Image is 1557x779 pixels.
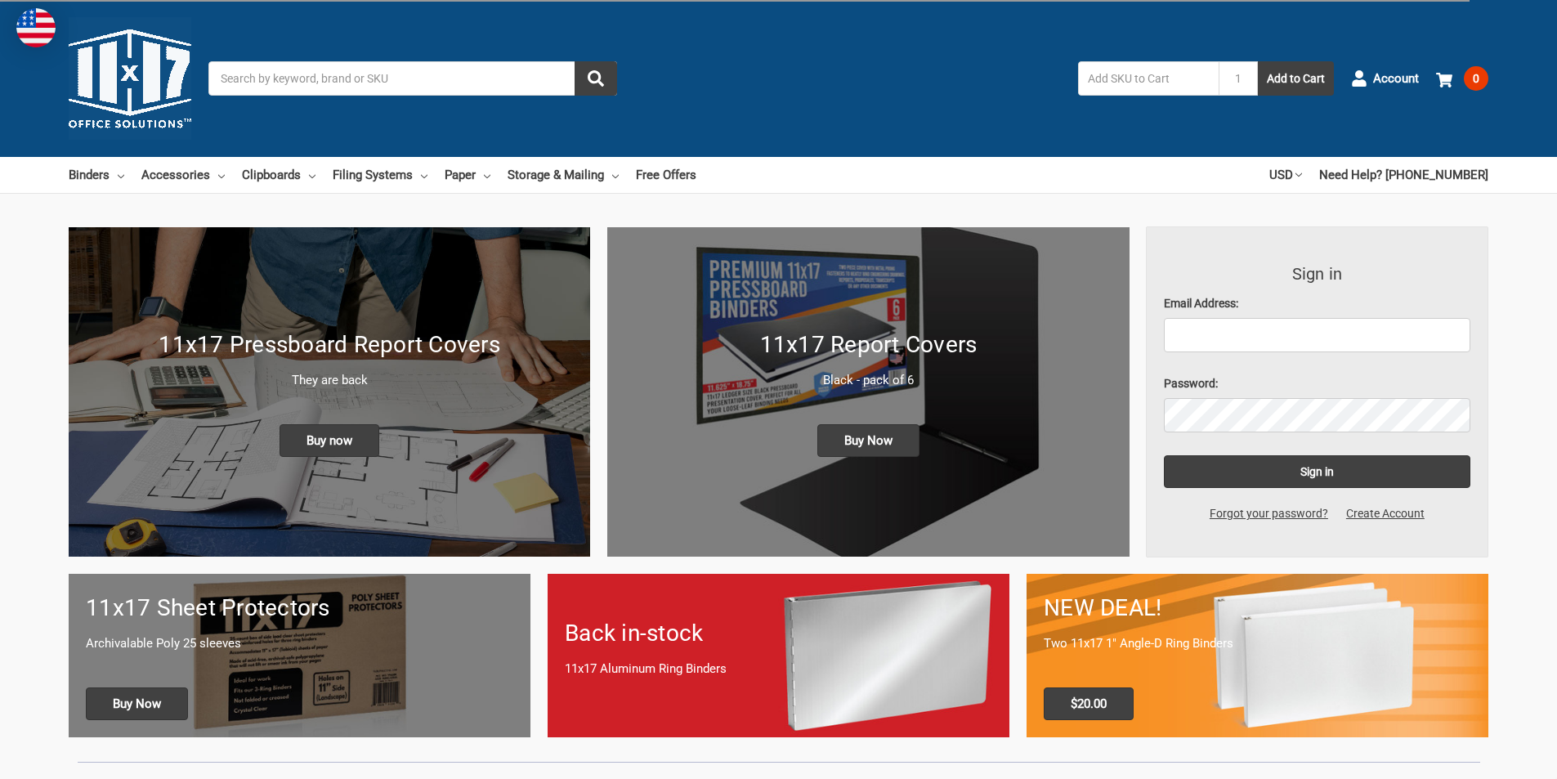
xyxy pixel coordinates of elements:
[141,157,225,193] a: Accessories
[1044,634,1471,653] p: Two 11x17 1" Angle-D Ring Binders
[280,424,379,457] span: Buy now
[1078,61,1219,96] input: Add SKU to Cart
[508,157,619,193] a: Storage & Mailing
[69,157,124,193] a: Binders
[1164,262,1471,286] h3: Sign in
[624,371,1112,390] p: Black - pack of 6
[1044,687,1134,720] span: $20.00
[86,371,573,390] p: They are back
[1164,455,1471,488] input: Sign in
[86,591,513,625] h1: 11x17 Sheet Protectors
[624,328,1112,362] h1: 11x17 Report Covers
[548,574,1009,736] a: Back in-stock 11x17 Aluminum Ring Binders
[1164,295,1471,312] label: Email Address:
[1164,375,1471,392] label: Password:
[636,157,696,193] a: Free Offers
[1201,505,1337,522] a: Forgot your password?
[16,8,56,47] img: duty and tax information for United States
[817,424,919,457] span: Buy Now
[565,616,992,651] h1: Back in-stock
[1436,57,1488,100] a: 0
[445,157,490,193] a: Paper
[333,157,427,193] a: Filing Systems
[565,660,992,678] p: 11x17 Aluminum Ring Binders
[607,227,1129,557] img: 11x17 Report Covers
[69,227,590,557] a: New 11x17 Pressboard Binders 11x17 Pressboard Report Covers They are back Buy now
[1464,66,1488,91] span: 0
[607,227,1129,557] a: 11x17 Report Covers 11x17 Report Covers Black - pack of 6 Buy Now
[208,61,617,96] input: Search by keyword, brand or SKU
[1269,157,1302,193] a: USD
[1258,61,1334,96] button: Add to Cart
[86,328,573,362] h1: 11x17 Pressboard Report Covers
[86,634,513,653] p: Archivalable Poly 25 sleeves
[242,157,315,193] a: Clipboards
[1373,69,1419,88] span: Account
[1351,57,1419,100] a: Account
[1319,157,1488,193] a: Need Help? [PHONE_NUMBER]
[69,227,590,557] img: New 11x17 Pressboard Binders
[69,574,530,736] a: 11x17 sheet protectors 11x17 Sheet Protectors Archivalable Poly 25 sleeves Buy Now
[1044,591,1471,625] h1: NEW DEAL!
[1027,574,1488,736] a: 11x17 Binder 2-pack only $20.00 NEW DEAL! Two 11x17 1" Angle-D Ring Binders $20.00
[86,687,188,720] span: Buy Now
[1337,505,1434,522] a: Create Account
[69,17,191,140] img: 11x17.com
